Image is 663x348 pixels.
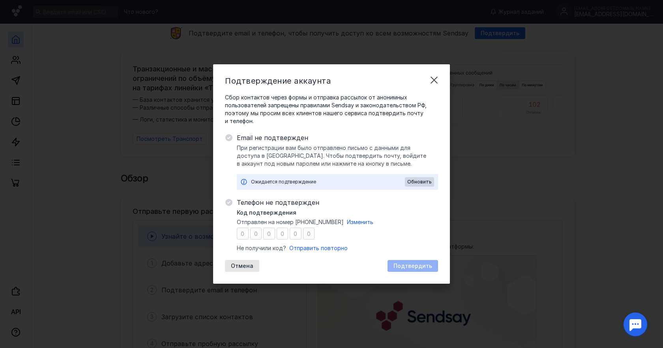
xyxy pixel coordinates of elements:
[347,218,373,226] button: Изменить
[303,228,315,239] input: 0
[277,228,288,239] input: 0
[250,228,262,239] input: 0
[237,133,438,142] span: Email не подтвержден
[289,244,348,252] button: Отправить повторно
[237,244,286,252] span: Не получили код?
[237,218,344,226] span: Отправлен на номер [PHONE_NUMBER]
[290,228,302,239] input: 0
[263,228,275,239] input: 0
[347,219,373,225] span: Изменить
[237,144,438,168] span: При регистрации вам было отправлено письмо с данными для доступа в [GEOGRAPHIC_DATA]. Чтобы подтв...
[225,260,259,272] button: Отмена
[289,245,348,251] span: Отправить повторно
[237,198,438,207] span: Телефон не подтвержден
[225,94,438,125] span: Сбор контактов через формы и отправка рассылок от анонимных пользователей запрещены правилами Sen...
[251,178,405,186] div: Ожидается подтверждение
[231,263,253,269] span: Отмена
[407,179,432,185] span: Обновить
[237,209,296,217] span: Код подтверждения
[237,228,249,239] input: 0
[225,76,331,86] span: Подтверждение аккаунта
[405,177,434,187] button: Обновить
